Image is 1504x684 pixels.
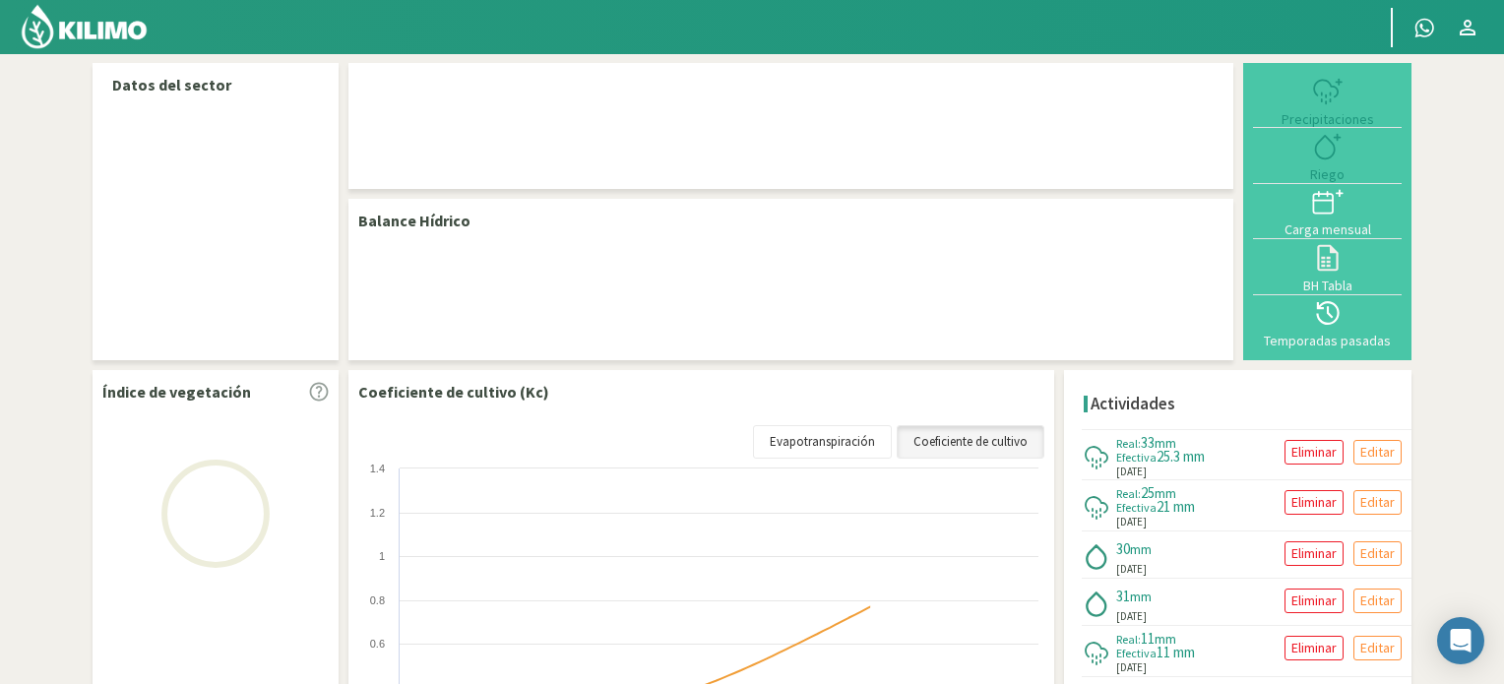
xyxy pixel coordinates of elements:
button: Eliminar [1285,440,1344,465]
p: Eliminar [1291,491,1337,514]
span: 30 [1116,539,1130,558]
span: mm [1155,630,1176,648]
span: [DATE] [1116,659,1147,676]
button: Editar [1353,541,1402,566]
text: 1.2 [370,507,385,519]
span: 11 [1141,629,1155,648]
h4: Actividades [1091,395,1175,413]
span: [DATE] [1116,608,1147,625]
div: Temporadas pasadas [1259,334,1396,347]
div: BH Tabla [1259,279,1396,292]
p: Editar [1360,637,1395,659]
text: 1.4 [370,463,385,474]
text: 0.6 [370,638,385,650]
img: Kilimo [20,3,149,50]
img: Loading... [117,415,314,612]
p: Eliminar [1291,590,1337,612]
span: mm [1130,540,1152,558]
p: Editar [1360,491,1395,514]
button: BH Tabla [1253,239,1402,294]
span: Real: [1116,486,1141,501]
button: Precipitaciones [1253,73,1402,128]
button: Eliminar [1285,589,1344,613]
span: 25 [1141,483,1155,502]
span: mm [1155,434,1176,452]
button: Carga mensual [1253,184,1402,239]
a: Coeficiente de cultivo [897,425,1044,459]
span: 11 mm [1157,643,1195,661]
button: Editar [1353,440,1402,465]
div: Open Intercom Messenger [1437,617,1484,664]
text: 1 [379,550,385,562]
button: Riego [1253,128,1402,183]
p: Eliminar [1291,441,1337,464]
span: 25.3 mm [1157,447,1205,466]
span: Efectiva [1116,646,1157,660]
p: Eliminar [1291,542,1337,565]
button: Eliminar [1285,490,1344,515]
span: [DATE] [1116,561,1147,578]
p: Datos del sector [112,73,319,96]
span: mm [1155,484,1176,502]
span: 31 [1116,587,1130,605]
p: Editar [1360,542,1395,565]
p: Editar [1360,441,1395,464]
span: [DATE] [1116,464,1147,480]
div: Precipitaciones [1259,112,1396,126]
text: 0.8 [370,594,385,606]
button: Editar [1353,490,1402,515]
button: Temporadas pasadas [1253,295,1402,350]
p: Índice de vegetación [102,380,251,404]
a: Evapotranspiración [753,425,892,459]
span: Efectiva [1116,500,1157,515]
button: Editar [1353,589,1402,613]
span: Real: [1116,436,1141,451]
p: Eliminar [1291,637,1337,659]
div: Carga mensual [1259,222,1396,236]
span: Efectiva [1116,450,1157,465]
button: Eliminar [1285,636,1344,660]
span: 21 mm [1157,497,1195,516]
p: Balance Hídrico [358,209,470,232]
button: Eliminar [1285,541,1344,566]
span: mm [1130,588,1152,605]
span: Real: [1116,632,1141,647]
p: Coeficiente de cultivo (Kc) [358,380,549,404]
button: Editar [1353,636,1402,660]
span: [DATE] [1116,514,1147,530]
div: Riego [1259,167,1396,181]
p: Editar [1360,590,1395,612]
span: 33 [1141,433,1155,452]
